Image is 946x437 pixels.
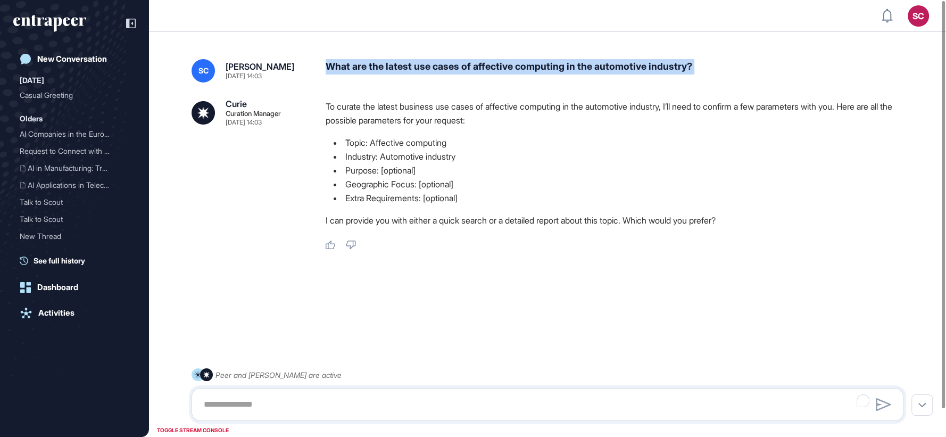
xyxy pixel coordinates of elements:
a: See full history [20,255,136,266]
button: SC [908,5,929,27]
div: Casual Greeting [20,87,121,104]
div: Request to Connect with T... [20,143,121,160]
div: AI Companies in the Europ... [20,126,121,143]
div: Talk to Scout [20,211,121,228]
div: AI Companies in the European Finance Industry [20,126,129,143]
div: [PERSON_NAME] [226,62,294,71]
a: Dashboard [13,277,136,298]
div: New Thread [20,228,121,245]
div: New Conversation [37,54,107,64]
div: New Thread [20,228,129,245]
div: TOGGLE STREAM CONSOLE [154,424,231,437]
p: To curate the latest business use cases of affective computing in the automotive industry, I’ll n... [326,100,912,127]
div: AI in Manufacturing: Tran... [20,160,121,177]
div: AI Applications in Telecommunications: A Comprehensive Scouting Report [20,177,129,194]
span: See full history [34,255,85,266]
div: Olders [20,112,43,125]
div: Dashboard [37,283,78,292]
div: [DATE] 14:03 [226,119,262,126]
div: Curie [226,100,247,108]
a: Activities [13,302,136,324]
div: Peer and [PERSON_NAME] are active [215,368,342,382]
div: Recent Use Cases of Gold ... [20,245,121,262]
div: [DATE] 14:03 [226,73,262,79]
div: Casual Greeting [20,87,129,104]
div: entrapeer-logo [13,15,86,32]
div: Talk to Scout [20,194,121,211]
p: I can provide you with either a quick search or a detailed report about this topic. Which would y... [326,213,912,227]
div: Talk to Scout [20,211,129,228]
div: Curation Manager [226,110,281,117]
div: Talk to Scout [20,194,129,211]
li: Geographic Focus: [optional] [326,177,912,191]
div: What are the latest use cases of affective computing in the automotive industry? [326,59,912,83]
a: New Conversation [13,48,136,70]
div: Activities [38,308,74,318]
div: Request to Connect with Tracy [20,143,129,160]
div: Recent Use Cases of Gold in the Financial Landscape [20,245,129,262]
li: Extra Requirements: [optional] [326,191,912,205]
li: Purpose: [optional] [326,163,912,177]
div: [DATE] [20,74,44,87]
div: AI Applications in Teleco... [20,177,121,194]
li: Topic: Affective computing [326,136,912,150]
textarea: To enrich screen reader interactions, please activate Accessibility in Grammarly extension settings [197,394,898,415]
span: SC [198,67,209,75]
div: AI in Manufacturing: Transforming Processes and Enhancing Efficiency [20,160,129,177]
li: Industry: Automotive industry [326,150,912,163]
